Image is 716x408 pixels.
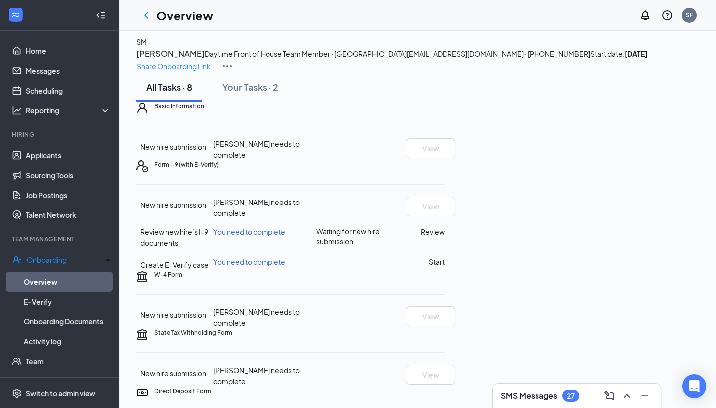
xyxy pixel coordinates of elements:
span: Review new hire’s I-9 documents [140,227,208,247]
a: Scheduling [26,81,111,101]
button: View [406,138,455,158]
button: View [406,306,455,326]
span: Waiting for new hire submission [316,226,406,246]
svg: DirectDepositIcon [136,387,148,399]
div: Reporting [26,105,111,115]
span: You need to complete [213,227,285,236]
h5: Form I-9 (with E-Verify) [154,160,219,169]
a: Home [26,41,111,61]
button: SM [136,36,147,47]
button: ChevronUp [619,388,635,404]
svg: User [136,102,148,114]
a: E-Verify [24,292,111,311]
div: 27 [567,392,575,400]
button: ComposeMessage [601,388,617,404]
svg: Analysis [12,105,22,115]
svg: Collapse [96,10,106,20]
a: Documents [26,371,111,391]
button: Share Onboarding Link [136,60,211,72]
svg: Minimize [639,390,651,402]
span: New hire submission [140,369,206,378]
svg: QuestionInfo [661,9,673,21]
svg: ChevronLeft [140,9,152,21]
div: Switch to admin view [26,388,95,398]
div: Team Management [12,235,109,243]
span: [PERSON_NAME] needs to complete [213,139,300,159]
svg: TaxGovernmentIcon [136,270,148,282]
span: Daytime Front of House Team Member · [GEOGRAPHIC_DATA] [205,49,407,58]
a: Activity log [24,331,111,351]
span: New hire submission [140,201,206,209]
strong: [DATE] [625,49,648,58]
a: Applicants [26,145,111,165]
button: Start [429,256,445,267]
button: Minimize [637,388,653,404]
a: Job Postings [26,185,111,205]
svg: TaxGovernmentIcon [136,328,148,340]
h5: Basic Information [154,102,204,111]
svg: FormI9EVerifyIcon [136,160,148,172]
span: New hire submission [140,310,206,319]
button: View [406,365,455,385]
span: Start date: [590,49,648,58]
div: Open Intercom Messenger [682,374,706,398]
span: [PERSON_NAME] needs to complete [213,307,300,327]
p: Share Onboarding Link [137,61,211,72]
img: More Actions [221,60,233,72]
a: Overview [24,272,111,292]
span: Create E-Verify case [140,260,209,269]
svg: Settings [12,388,22,398]
h3: SMS Messages [501,390,557,401]
svg: Notifications [639,9,651,21]
button: [PERSON_NAME] [136,47,205,60]
button: View [406,197,455,216]
a: Talent Network [26,205,111,225]
span: [PERSON_NAME] needs to complete [213,198,300,217]
h5: W-4 Form [154,270,182,279]
span: You need to complete [213,257,285,266]
h1: Overview [156,7,213,24]
h5: Direct Deposit Form [154,387,211,396]
div: All Tasks · 8 [146,81,192,93]
span: [EMAIL_ADDRESS][DOMAIN_NAME] · [PHONE_NUMBER] [407,49,590,58]
div: Your Tasks · 2 [222,81,278,93]
svg: WorkstreamLogo [11,10,21,20]
a: Team [26,351,111,371]
div: Onboarding [27,255,102,265]
span: New hire submission [140,142,206,151]
div: Hiring [12,130,109,139]
a: Onboarding Documents [24,311,111,331]
button: Review [421,226,445,237]
div: SF [686,11,693,19]
h5: State Tax Withholding Form [154,328,232,337]
svg: ChevronUp [621,390,633,402]
svg: ComposeMessage [603,390,615,402]
a: Messages [26,61,111,81]
a: Sourcing Tools [26,165,111,185]
svg: UserCheck [12,255,22,265]
span: [PERSON_NAME] needs to complete [213,366,300,386]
